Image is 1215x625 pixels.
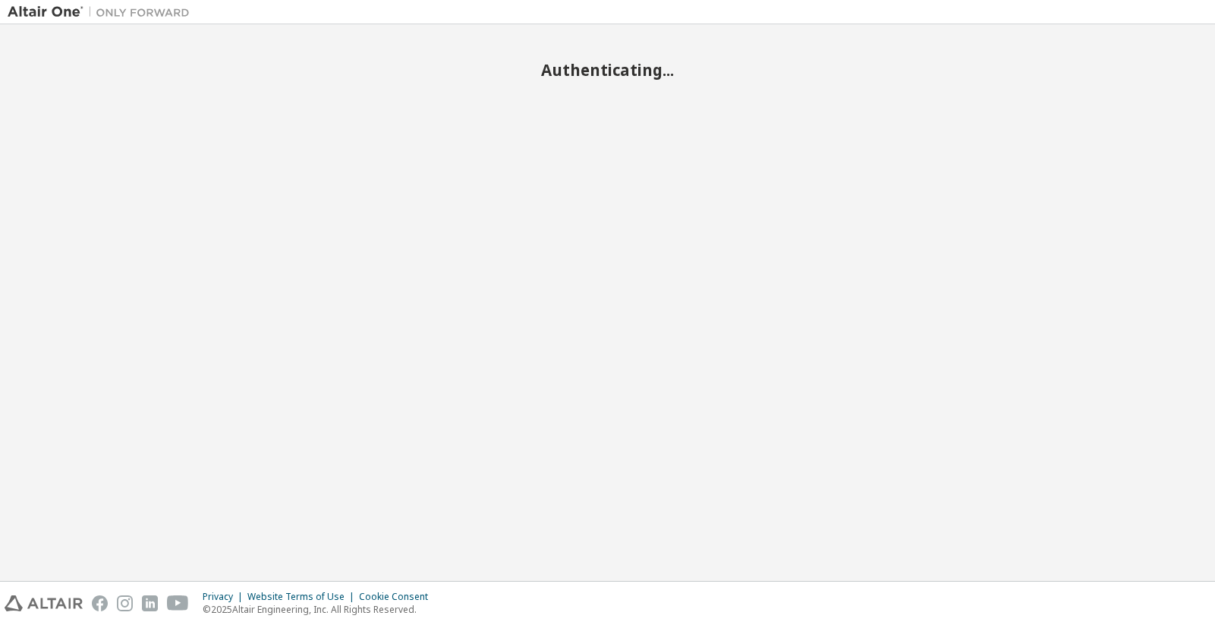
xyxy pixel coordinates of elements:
[203,591,247,603] div: Privacy
[92,595,108,611] img: facebook.svg
[203,603,437,616] p: © 2025 Altair Engineering, Inc. All Rights Reserved.
[142,595,158,611] img: linkedin.svg
[247,591,359,603] div: Website Terms of Use
[8,5,197,20] img: Altair One
[359,591,437,603] div: Cookie Consent
[167,595,189,611] img: youtube.svg
[5,595,83,611] img: altair_logo.svg
[117,595,133,611] img: instagram.svg
[8,60,1207,80] h2: Authenticating...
